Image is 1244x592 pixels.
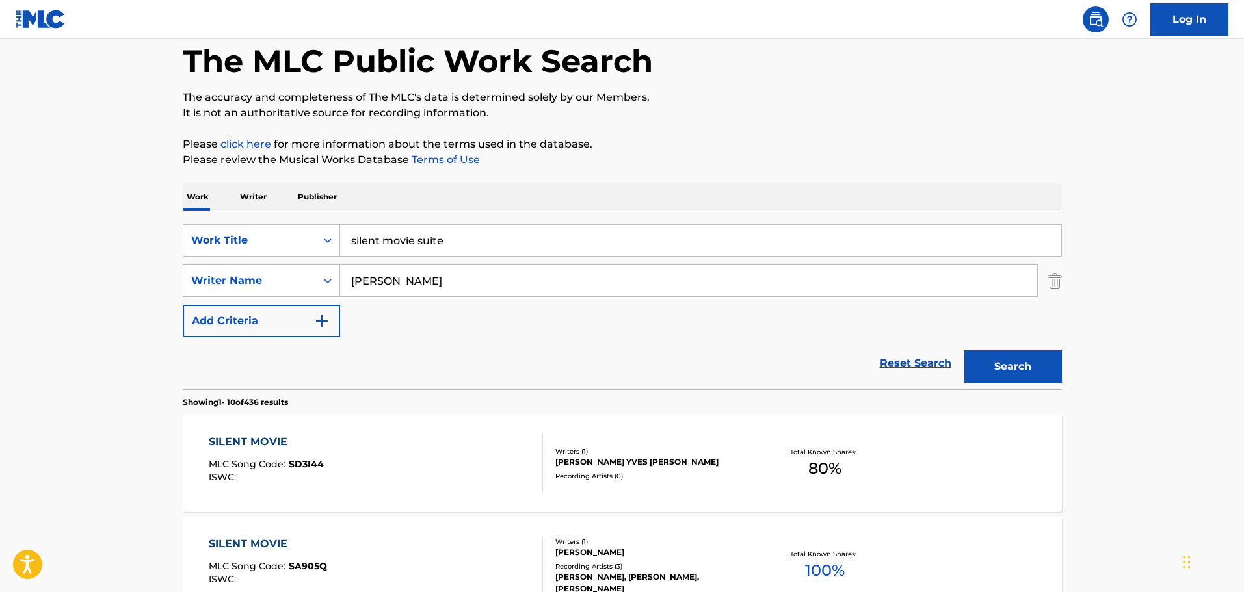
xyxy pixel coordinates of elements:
[209,458,289,470] span: MLC Song Code :
[808,457,841,480] span: 80 %
[183,396,288,408] p: Showing 1 - 10 of 436 results
[191,273,308,289] div: Writer Name
[1048,264,1062,297] img: Delete Criterion
[183,305,340,337] button: Add Criteria
[209,536,327,552] div: SILENT MOVIE
[209,434,324,450] div: SILENT MOVIE
[191,233,308,248] div: Work Title
[1117,6,1143,32] div: Help
[220,138,271,150] a: click here
[1122,12,1137,27] img: help
[289,560,327,572] span: SA905Q
[964,350,1062,383] button: Search
[555,456,752,468] div: [PERSON_NAME] YVES [PERSON_NAME]
[236,183,271,211] p: Writer
[183,105,1062,121] p: It is not an authoritative source for recording information.
[873,349,958,378] a: Reset Search
[555,446,752,456] div: Writers ( 1 )
[790,447,860,457] p: Total Known Shares:
[790,549,860,559] p: Total Known Shares:
[805,559,845,582] span: 100 %
[289,458,324,470] span: SD3I44
[209,471,239,483] span: ISWC :
[183,90,1062,105] p: The accuracy and completeness of The MLC's data is determined solely by our Members.
[183,42,653,81] h1: The MLC Public Work Search
[1150,3,1228,36] a: Log In
[409,153,480,166] a: Terms of Use
[209,573,239,585] span: ISWC :
[183,415,1062,512] a: SILENT MOVIEMLC Song Code:SD3I44ISWC:Writers (1)[PERSON_NAME] YVES [PERSON_NAME]Recording Artists...
[1083,6,1109,32] a: Public Search
[183,183,213,211] p: Work
[555,561,752,571] div: Recording Artists ( 3 )
[1088,12,1104,27] img: search
[555,471,752,481] div: Recording Artists ( 0 )
[555,547,752,558] div: [PERSON_NAME]
[1183,543,1191,582] div: Drag
[314,313,330,329] img: 9d2ae6d4665cec9f34b9.svg
[183,224,1062,389] form: Search Form
[209,560,289,572] span: MLC Song Code :
[1179,530,1244,592] iframe: Chat Widget
[183,152,1062,168] p: Please review the Musical Works Database
[294,183,341,211] p: Publisher
[16,10,66,29] img: MLC Logo
[183,136,1062,152] p: Please for more information about the terms used in the database.
[555,537,752,547] div: Writers ( 1 )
